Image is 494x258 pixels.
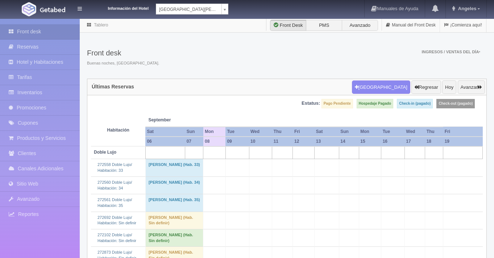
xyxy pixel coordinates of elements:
[315,137,339,146] th: 13
[148,117,200,123] span: September
[203,127,225,137] th: Mon
[436,99,475,108] label: Check-out (pagado)
[425,137,443,146] th: 18
[145,229,203,247] td: [PERSON_NAME] (Hab. Sin definir)
[381,137,405,146] th: 16
[87,61,159,66] span: Buenas noches, [GEOGRAPHIC_DATA].
[87,49,159,57] h3: Front desk
[359,137,381,146] th: 15
[270,20,306,31] label: Front Desk
[458,80,485,94] button: Avanzar
[97,233,136,243] a: 272102 Doble Lujo/Habitación: Sin definir
[357,99,393,108] label: Hospedaje Pagado
[342,20,378,31] label: Avanzado
[92,84,134,90] h4: Últimas Reservas
[185,127,203,137] th: Sun
[249,137,272,146] th: 10
[272,137,293,146] th: 11
[107,128,129,133] strong: Habitación
[249,127,272,137] th: Wed
[404,127,425,137] th: Wed
[404,137,425,146] th: 17
[382,18,440,32] a: Manual del Front Desk
[397,99,433,108] label: Check-in (pagado)
[359,127,381,137] th: Mon
[411,80,441,94] button: Regresar
[440,18,486,32] a: ¡Comienza aquí!
[145,212,203,229] td: [PERSON_NAME] (Hab. Sin definir)
[315,127,339,137] th: Sat
[422,50,480,54] span: Ingresos / Ventas del día
[225,137,249,146] th: 09
[97,215,136,225] a: 272692 Doble Lujo/Habitación: Sin definir
[94,150,116,155] b: Doble Lujo
[185,137,203,146] th: 07
[159,4,219,15] span: [GEOGRAPHIC_DATA][PERSON_NAME]
[40,7,65,12] img: Getabed
[293,127,315,137] th: Fri
[94,22,108,28] a: Tablero
[156,4,228,14] a: [GEOGRAPHIC_DATA][PERSON_NAME]
[293,137,315,146] th: 12
[225,127,249,137] th: Tue
[22,2,36,16] img: Getabed
[97,197,132,208] a: 272561 Doble Lujo/Habitación: 35
[97,162,132,172] a: 272558 Doble Lujo/Habitación: 33
[302,100,320,107] label: Estatus:
[339,137,359,146] th: 14
[91,4,149,12] dt: Información del Hotel
[456,6,477,11] span: Angeles
[145,137,185,146] th: 06
[442,80,456,94] button: Hoy
[203,137,225,146] th: 08
[425,127,443,137] th: Thu
[97,180,132,190] a: 272560 Doble Lujo/Habitación: 34
[145,194,203,212] td: [PERSON_NAME] (Hab. 35)
[145,127,185,137] th: Sat
[145,176,203,194] td: [PERSON_NAME] (Hab. 34)
[381,127,405,137] th: Tue
[352,80,410,94] button: [GEOGRAPHIC_DATA]
[321,99,353,108] label: Pago Pendiente
[443,127,483,137] th: Fri
[306,20,342,31] label: PMS
[145,159,203,176] td: [PERSON_NAME] (Hab. 33)
[339,127,359,137] th: Sun
[443,137,483,146] th: 19
[272,127,293,137] th: Thu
